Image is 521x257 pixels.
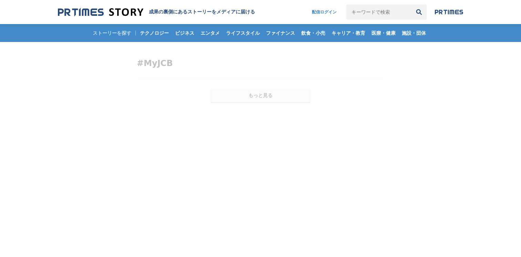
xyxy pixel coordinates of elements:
[329,30,368,36] span: キャリア・教育
[369,24,398,42] a: 医療・健康
[137,24,172,42] a: テクノロジー
[399,30,429,36] span: 施設・団体
[172,30,197,36] span: ビジネス
[329,24,368,42] a: キャリア・教育
[198,24,223,42] a: エンタメ
[149,9,255,15] h1: 成果の裏側にあるストーリーをメディアに届ける
[435,9,463,15] img: prtimes
[305,4,344,20] a: 配信ログイン
[172,24,197,42] a: ビジネス
[223,24,263,42] a: ライフスタイル
[198,30,223,36] span: エンタメ
[223,30,263,36] span: ライフスタイル
[298,30,328,36] span: 飲食・小売
[369,30,398,36] span: 医療・健康
[58,8,255,17] a: 成果の裏側にあるストーリーをメディアに届ける 成果の裏側にあるストーリーをメディアに届ける
[137,30,172,36] span: テクノロジー
[399,24,429,42] a: 施設・団体
[263,24,298,42] a: ファイナンス
[298,24,328,42] a: 飲食・小売
[346,4,411,20] input: キーワードで検索
[58,8,143,17] img: 成果の裏側にあるストーリーをメディアに届ける
[411,4,427,20] button: 検索
[263,30,298,36] span: ファイナンス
